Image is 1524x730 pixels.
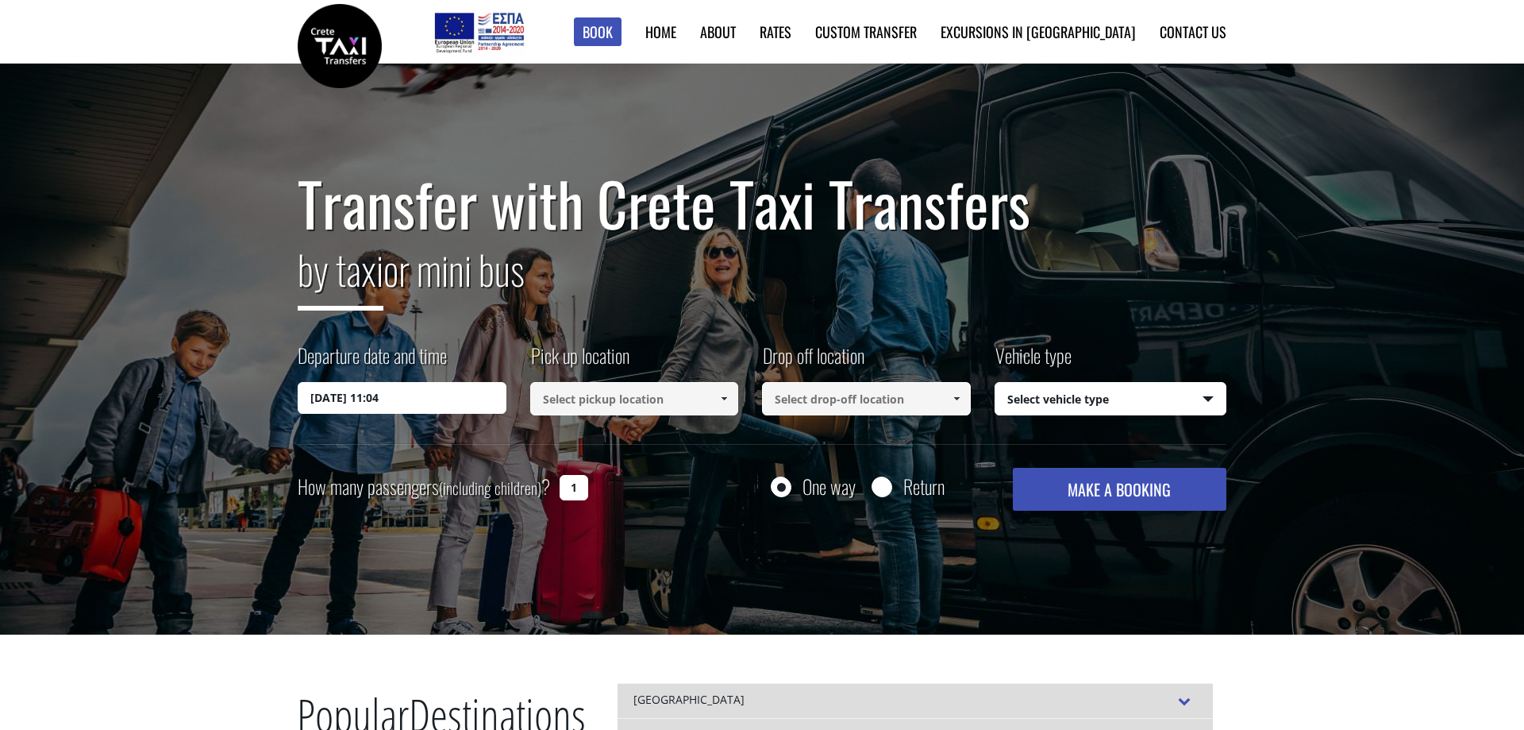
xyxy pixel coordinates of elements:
[298,4,382,88] img: Crete Taxi Transfers | Safe Taxi Transfer Services from to Heraklion Airport, Chania Airport, Ret...
[1013,468,1226,511] button: MAKE A BOOKING
[802,477,856,496] label: One way
[760,21,791,42] a: Rates
[711,382,737,415] a: Show All Items
[432,8,526,56] img: e-bannersEUERDF180X90.jpg
[439,476,541,500] small: (including children)
[941,21,1136,42] a: Excursions in [GEOGRAPHIC_DATA]
[530,342,629,382] label: Pick up location
[995,342,1072,382] label: Vehicle type
[298,342,447,382] label: Departure date and time
[943,382,969,415] a: Show All Items
[1160,21,1226,42] a: Contact us
[298,239,383,311] span: by taxi
[645,21,676,42] a: Home
[574,17,622,47] a: Book
[298,170,1226,237] h1: Transfer with Crete Taxi Transfers
[298,237,1226,323] h2: or mini bus
[903,477,945,496] label: Return
[298,468,550,507] label: How many passengers ?
[700,21,736,42] a: About
[762,342,864,382] label: Drop off location
[298,36,382,52] a: Crete Taxi Transfers | Safe Taxi Transfer Services from to Heraklion Airport, Chania Airport, Ret...
[815,21,917,42] a: Custom Transfer
[995,383,1226,416] span: Select vehicle type
[530,382,739,415] input: Select pickup location
[618,683,1213,718] div: [GEOGRAPHIC_DATA]
[762,382,971,415] input: Select drop-off location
